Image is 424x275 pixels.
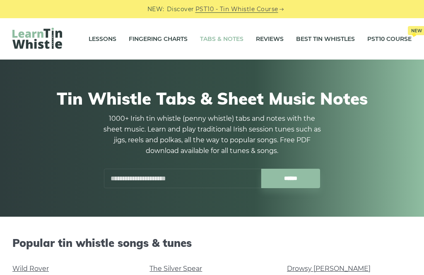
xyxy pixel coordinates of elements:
a: The Silver Spear [149,265,202,273]
a: PST10 CourseNew [367,29,412,49]
p: 1000+ Irish tin whistle (penny whistle) tabs and notes with the sheet music. Learn and play tradi... [100,113,324,156]
h1: Tin Whistle Tabs & Sheet Music Notes [17,88,407,108]
img: LearnTinWhistle.com [12,28,62,49]
a: Wild Rover [12,265,49,273]
a: Best Tin Whistles [296,29,355,49]
a: Drowsy [PERSON_NAME] [287,265,371,273]
a: Tabs & Notes [200,29,243,49]
h2: Popular tin whistle songs & tunes [12,237,412,249]
a: Lessons [89,29,116,49]
a: Reviews [256,29,284,49]
a: Fingering Charts [129,29,188,49]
